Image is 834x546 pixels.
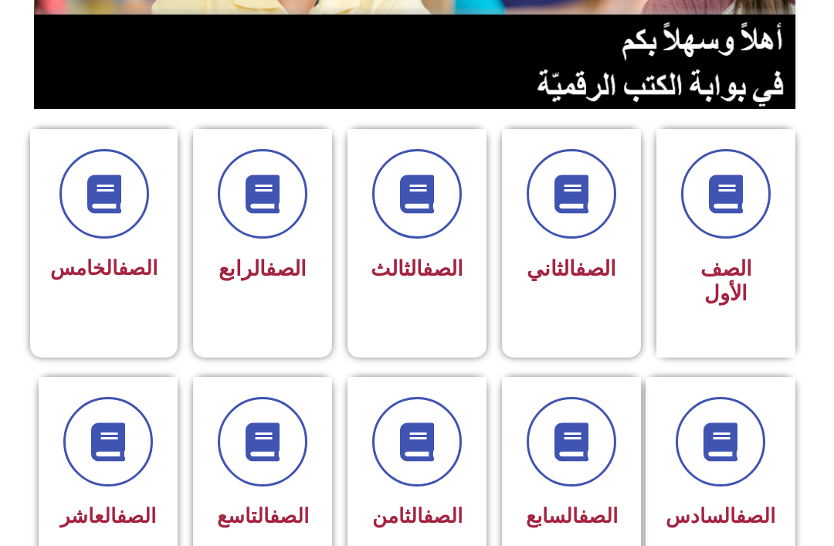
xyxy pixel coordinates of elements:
span: السابع [526,504,618,527]
span: الخامس [50,256,158,280]
a: الصف [578,504,618,527]
a: الصف [423,504,463,527]
span: الثالث [371,256,463,281]
a: الصف [266,256,307,281]
a: الصف [736,504,775,527]
span: السادس [666,504,775,527]
span: التاسع [217,504,309,527]
span: الثامن [372,504,463,527]
a: الصف [270,504,309,527]
span: الصف الأول [700,256,752,306]
a: الصف [422,256,463,281]
a: الصف [118,256,158,280]
span: الرابع [219,256,307,281]
a: الصف [575,256,616,281]
span: الثاني [527,256,616,281]
a: الصف [117,504,156,527]
span: العاشر [60,504,156,527]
